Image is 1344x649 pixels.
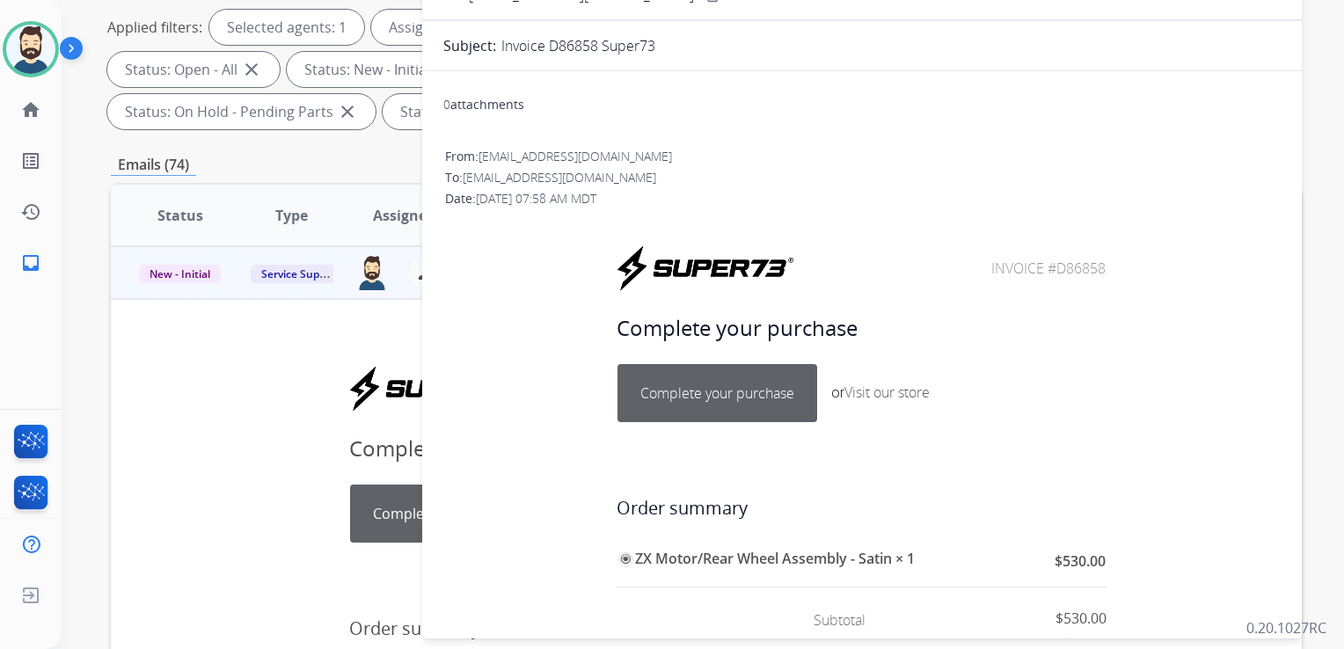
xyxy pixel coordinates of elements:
[20,150,41,171] mat-icon: list_alt
[107,52,280,87] div: Status: Open - All
[501,35,655,56] p: Invoice D86858 Super73
[241,59,262,80] mat-icon: close
[830,381,931,405] td: or
[617,495,1107,521] h3: Order summary
[478,148,672,164] span: [EMAIL_ADDRESS][DOMAIN_NAME]
[445,169,1279,186] div: To:
[476,190,596,207] span: [DATE] 07:58 AM MDT
[443,96,524,113] div: attachments
[350,367,526,411] img: SUPER73
[157,205,203,226] span: Status
[111,154,196,176] p: Emails (74)
[373,205,435,226] span: Assignee
[355,255,389,290] img: agent-avatar
[275,205,308,226] span: Type
[463,169,656,186] span: [EMAIL_ADDRESS][DOMAIN_NAME]
[351,485,559,542] a: Complete your purchase
[443,96,450,113] span: 0
[371,10,508,45] div: Assigned to me
[417,262,438,283] mat-icon: person_remove
[337,101,358,122] mat-icon: close
[1055,609,1107,628] strong: $530.00
[1055,551,1106,572] p: $530.00
[6,25,55,74] img: avatar
[349,616,840,642] h3: Order summary
[20,201,41,222] mat-icon: history
[1246,617,1326,638] p: 0.20.1027RC
[107,17,202,38] p: Applied filters:
[617,246,793,290] img: SUPER73
[209,10,364,45] div: Selected agents: 1
[20,252,41,273] mat-icon: inbox
[617,312,1107,344] h2: Complete your purchase
[349,433,840,464] h2: Complete your purchase
[383,94,618,129] div: Status: On Hold - Servicers
[445,148,1279,165] div: From:
[635,549,915,568] span: ZX Motor/Rear Wheel Assembly - Satin × 1
[844,383,930,402] a: Visit our store
[618,365,816,421] a: Complete your purchase
[287,52,472,87] div: Status: New - Initial
[618,552,633,567] img: FS-C0814_4ab90267-c44e-46d0-b66f-fa95ea965023_compact_cropped.png
[445,190,1279,208] div: Date:
[107,94,376,129] div: Status: On Hold - Pending Parts
[20,99,41,120] mat-icon: home
[251,265,351,283] span: Service Support
[443,35,496,56] p: Subject:
[139,265,221,283] span: New - Initial
[814,610,866,630] span: Subtotal
[991,259,1106,278] span: Invoice #D86858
